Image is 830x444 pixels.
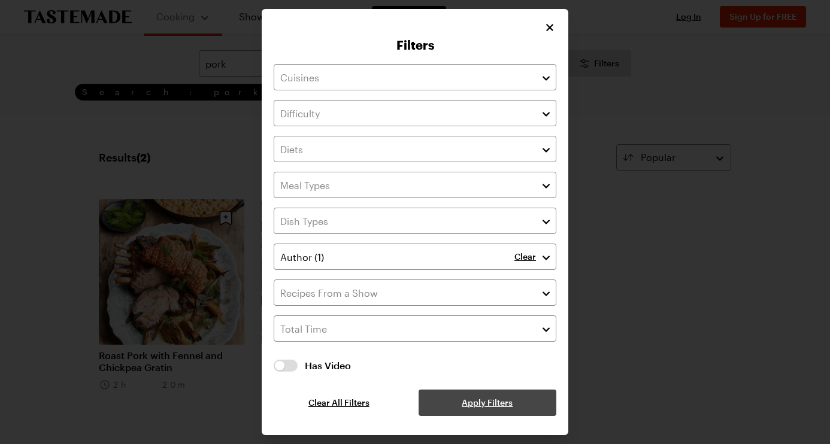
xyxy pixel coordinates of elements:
button: Close [543,21,556,34]
input: Author (1) [274,244,556,270]
input: Difficulty [274,100,556,126]
button: Clear All Filters [274,397,404,409]
input: Meal Types [274,172,556,198]
p: Clear [514,251,536,262]
button: Clear Author filter [514,251,536,262]
button: Apply Filters [419,390,556,416]
input: Cuisines [274,64,556,90]
input: Recipes From a Show [274,279,556,306]
span: Clear All Filters [308,397,369,409]
span: Apply Filters [462,397,513,409]
h2: Filters [274,38,556,52]
input: Dish Types [274,208,556,234]
span: Has Video [305,358,556,373]
input: Total Time [274,315,556,342]
input: Diets [274,136,556,162]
